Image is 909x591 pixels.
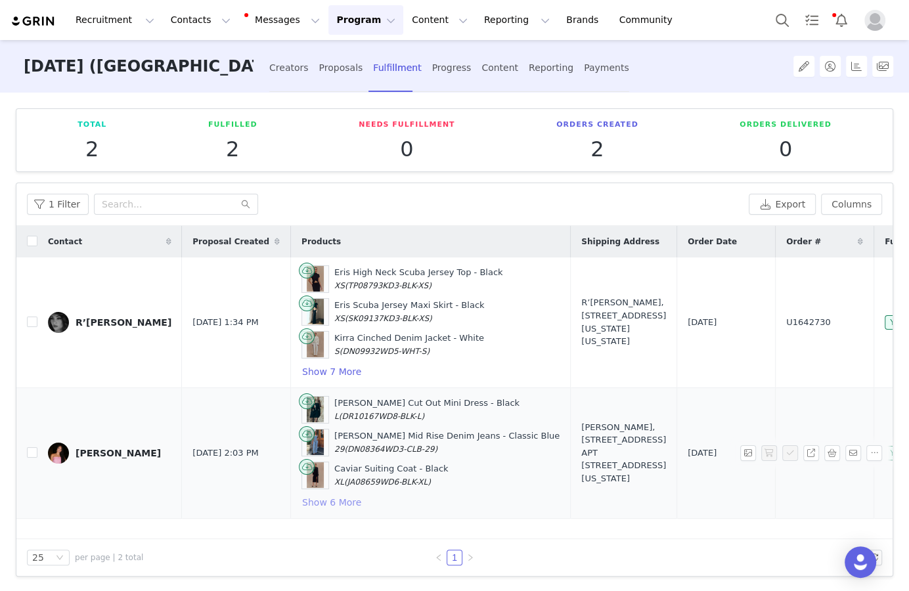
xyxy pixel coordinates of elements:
span: [DATE] 2:03 PM [192,447,258,460]
div: Fulfillment [373,51,421,85]
a: [PERSON_NAME] [48,443,171,464]
div: [PERSON_NAME] [76,448,161,458]
span: XS [334,314,345,323]
div: 25 [32,550,44,565]
p: 2 [208,137,257,161]
button: Columns [821,194,882,215]
button: Export [749,194,816,215]
button: Messages [239,5,328,35]
div: Content [481,51,518,85]
div: [DATE] [688,447,765,460]
p: Fulfilled [208,120,257,131]
input: Search... [94,194,258,215]
span: (TP08793KD3-BLK-XS) [345,281,432,290]
span: Products [301,236,341,248]
button: Contacts [163,5,238,35]
a: Brands [558,5,610,35]
li: Next Page [462,550,478,565]
div: Payments [584,51,629,85]
span: [DATE] 1:34 PM [192,316,258,329]
span: (SK09137KD3-BLK-XS) [345,314,432,323]
div: Eris Scuba Jersey Maxi Skirt - Black [334,299,484,324]
span: Selected Products [824,445,845,461]
span: L [334,412,339,421]
button: 1 Filter [27,194,89,215]
img: 241220_MESHKI_GEORGIA_0073x_6ed7b0c4-9d62-484d-b68f-6da8c3527402.jpg [307,299,324,325]
p: Orders Delivered [740,120,831,131]
span: S [334,347,340,356]
img: prswaps_1.jpg [307,429,324,456]
i: icon: left [435,554,443,561]
div: Eris High Neck Scuba Jersey Top - Black [334,266,502,292]
div: [PERSON_NAME] Cut Out Mini Dress - Black [334,397,520,422]
a: R’[PERSON_NAME] [48,312,171,333]
span: Contact [48,236,82,248]
h3: [DATE] ([GEOGRAPHIC_DATA]) - GIFTING [24,40,254,93]
div: Creators [269,51,309,85]
span: 29 [334,445,344,454]
p: Needs Fulfillment [359,120,454,131]
li: 1 [447,550,462,565]
img: grin logo [11,15,56,28]
span: (DN08364WD3-CLB-29) [344,445,437,454]
button: Notifications [827,5,856,35]
p: Orders Created [556,120,638,131]
span: per page | 2 total [75,552,143,563]
span: (DR10167WD8-BLK-L) [339,412,424,421]
img: 88bfd1a0-0ecb-4a0d-af43-d85d198c0466.jpg [48,312,69,333]
button: Profile [856,10,898,31]
div: [PERSON_NAME], [STREET_ADDRESS] APT [STREET_ADDRESS][US_STATE] [581,421,666,485]
div: Open Intercom Messenger [845,546,876,578]
img: placeholder-profile.jpg [864,10,885,31]
button: Recruitment [68,5,162,35]
img: 250811_MESHKI_SEIDLER_05_1083x_4cba5da5-7a0b-4af5-b619-c8cd9daaaeda.jpg [307,397,324,423]
button: Show 7 More [301,364,362,380]
i: icon: right [466,554,474,561]
img: 241210_MESHKI_CordiallyInvited_Drp2_14_606.jpg [307,266,324,292]
span: Order # [786,236,821,248]
p: 0 [740,137,831,161]
div: [PERSON_NAME] Mid Rise Denim Jeans - Classic Blue [334,429,560,455]
p: 0 [359,137,454,161]
p: 2 [78,137,106,161]
a: Tasks [797,5,826,35]
span: Proposal Created [192,236,269,248]
img: 17cbc9e2-f29a-43ce-8978-cabc45550f76.jpg [48,443,69,464]
img: 250528_MESHKIViva7_21_1010.jpg [307,332,324,358]
span: Order Date [688,236,737,248]
span: XS [334,281,345,290]
div: Progress [432,51,472,85]
span: (JA08659WD6-BLK-XL) [344,477,431,487]
div: R’[PERSON_NAME] [76,317,171,328]
div: [DATE] [688,316,765,329]
div: Proposals [319,51,363,85]
div: Reporting [529,51,573,85]
a: 1 [447,550,462,565]
button: Search [768,5,797,35]
span: Shipping Address [581,236,659,248]
li: Previous Page [431,550,447,565]
img: 241008_MESHKI_Tranquility4_5_37_1964.jpg [307,462,324,489]
span: XL [334,477,344,487]
p: 2 [556,137,638,161]
button: Program [328,5,403,35]
div: R’[PERSON_NAME], [STREET_ADDRESS][US_STATE][US_STATE] [581,296,666,347]
i: icon: search [241,200,250,209]
button: Show 6 More [301,494,362,510]
span: Send Email [845,445,866,461]
div: Kirra Cinched Denim Jacket - White [334,332,484,357]
i: icon: down [56,554,64,563]
button: Content [404,5,476,35]
a: Community [611,5,686,35]
p: Total [78,120,106,131]
span: (DN09932WD5-WHT-S) [340,347,430,356]
div: Caviar Suiting Coat - Black [334,462,448,488]
button: Reporting [476,5,558,35]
